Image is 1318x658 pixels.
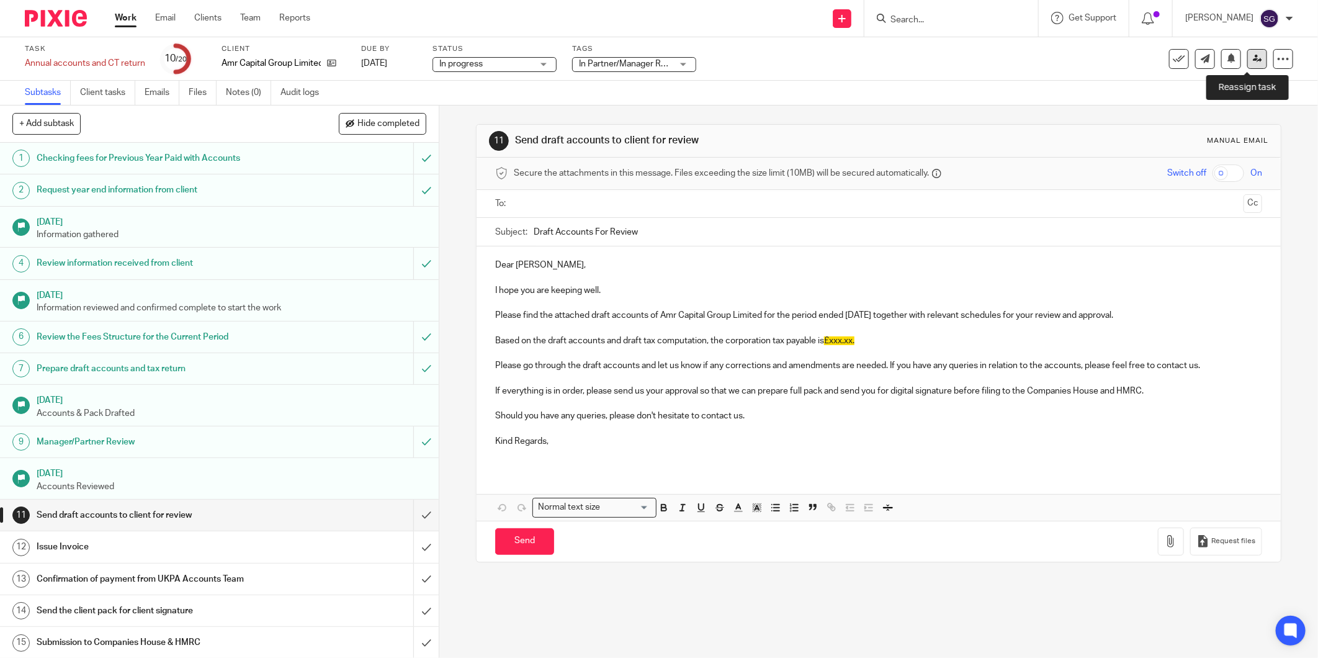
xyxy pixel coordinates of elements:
div: 11 [12,507,30,524]
small: /20 [176,56,187,63]
span: £xxx.xx. [824,336,854,345]
span: Switch off [1167,167,1206,179]
a: Clients [194,12,222,24]
label: Status [433,44,557,54]
p: Kind Regards, [495,435,1262,448]
img: svg%3E [1260,9,1280,29]
div: 12 [12,539,30,556]
div: 14 [12,602,30,620]
h1: Send draft accounts to client for review [37,506,280,525]
div: 6 [12,328,30,346]
label: To: [495,197,509,210]
p: Please go through the draft accounts and let us know if any corrections and amendments are needed... [495,359,1262,372]
h1: Submission to Companies House & HMRC [37,633,280,652]
button: + Add subtask [12,113,81,134]
div: 13 [12,570,30,588]
h1: Prepare draft accounts and tax return [37,359,280,378]
a: Team [240,12,261,24]
a: Email [155,12,176,24]
h1: Request year end information from client [37,181,280,199]
p: Amr Capital Group Limited [222,57,321,70]
h1: Issue Invoice [37,538,280,556]
span: In progress [439,60,483,68]
h1: Send the client pack for client signature [37,602,280,620]
h1: Review information received from client [37,254,280,273]
p: Please find the attached draft accounts of Amr Capital Group Limited for the period ended [DATE] ... [495,309,1262,322]
h1: [DATE] [37,286,426,302]
p: Accounts Reviewed [37,480,426,493]
a: Notes (0) [226,81,271,105]
button: Hide completed [339,113,426,134]
label: Due by [361,44,417,54]
span: Request files [1211,536,1255,546]
div: 11 [489,131,509,151]
h1: Review the Fees Structure for the Current Period [37,328,280,346]
h1: [DATE] [37,213,426,228]
a: Reports [279,12,310,24]
a: Work [115,12,137,24]
p: Information gathered [37,228,426,241]
span: Get Support [1069,14,1116,22]
p: If everything is in order, please send us your approval so that we can prepare full pack and send... [495,385,1262,397]
a: Files [189,81,217,105]
div: 7 [12,360,30,377]
h1: Checking fees for Previous Year Paid with Accounts [37,149,280,168]
span: Normal text size [536,501,603,514]
h1: Confirmation of payment from UKPA Accounts Team [37,570,280,588]
div: Search for option [532,498,657,517]
div: 4 [12,255,30,273]
label: Client [222,44,346,54]
a: Client tasks [80,81,135,105]
a: Audit logs [280,81,328,105]
label: Subject: [495,226,527,238]
h1: [DATE] [37,391,426,407]
button: Cc [1244,194,1262,213]
p: Accounts & Pack Drafted [37,407,426,420]
button: Request files [1190,528,1262,556]
h1: Manager/Partner Review [37,433,280,451]
div: 10 [164,52,187,66]
div: 9 [12,433,30,451]
p: Information reviewed and confirmed complete to start the work [37,302,426,314]
input: Search [889,15,1001,26]
label: Task [25,44,145,54]
div: Manual email [1207,136,1268,146]
span: Secure the attachments in this message. Files exceeding the size limit (10MB) will be secured aut... [514,167,929,179]
span: In Partner/Manager Review [579,60,683,68]
h1: Send draft accounts to client for review [516,134,905,147]
input: Send [495,528,554,555]
p: I hope you are keeping well. [495,284,1262,297]
span: On [1250,167,1262,179]
img: Pixie [25,10,87,27]
a: Emails [145,81,179,105]
p: Based on the draft accounts and draft tax computation, the corporation tax payable is [495,335,1262,347]
p: Should you have any queries, please don't hesitate to contact us. [495,410,1262,422]
div: 15 [12,634,30,652]
div: 2 [12,182,30,199]
div: 1 [12,150,30,167]
span: Hide completed [357,119,419,129]
span: [DATE] [361,59,387,68]
p: Dear [PERSON_NAME], [495,259,1262,271]
a: Subtasks [25,81,71,105]
div: Annual accounts and CT return [25,57,145,70]
h1: [DATE] [37,464,426,480]
p: [PERSON_NAME] [1185,12,1253,24]
label: Tags [572,44,696,54]
input: Search for option [604,501,649,514]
